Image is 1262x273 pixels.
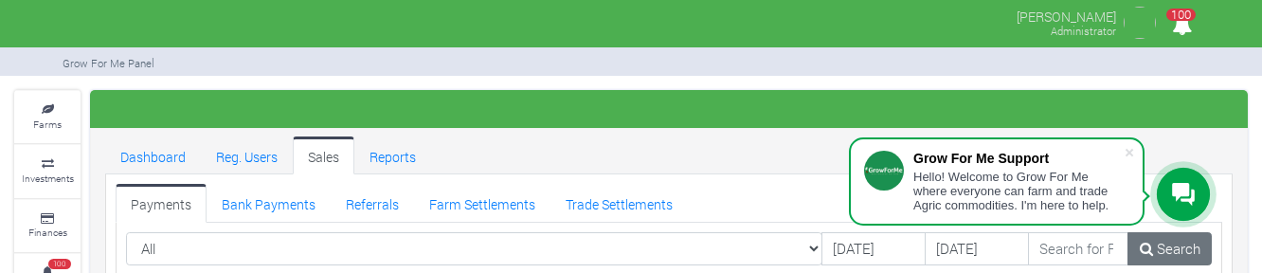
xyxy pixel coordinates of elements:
a: Reports [354,136,431,174]
p: [PERSON_NAME] [1017,4,1116,27]
a: Farms [14,91,81,143]
span: 100 [48,259,71,270]
i: Notifications [1163,4,1200,46]
img: growforme image [62,4,71,42]
a: Search [1127,232,1212,266]
span: 100 [1166,9,1196,21]
a: Payments [116,184,207,222]
a: Farm Settlements [414,184,550,222]
small: Finances [28,226,67,239]
a: Bank Payments [207,184,331,222]
small: Administrator [1051,24,1116,38]
input: Search for Payments [1028,232,1129,266]
a: Sales [293,136,354,174]
input: DD/MM/YYYY [925,232,1029,266]
a: Dashboard [105,136,201,174]
a: Reg. Users [201,136,293,174]
small: Investments [22,172,74,185]
a: Finances [14,200,81,252]
a: Trade Settlements [550,184,688,222]
input: DD/MM/YYYY [821,232,926,266]
small: Grow For Me Panel [63,56,154,70]
small: Farms [33,118,62,131]
a: Investments [14,145,81,197]
a: Referrals [331,184,414,222]
img: growforme image [1121,4,1159,42]
div: Grow For Me Support [913,151,1124,166]
a: 100 [1163,18,1200,36]
div: Hello! Welcome to Grow For Me where everyone can farm and trade Agric commodities. I'm here to help. [913,170,1124,212]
